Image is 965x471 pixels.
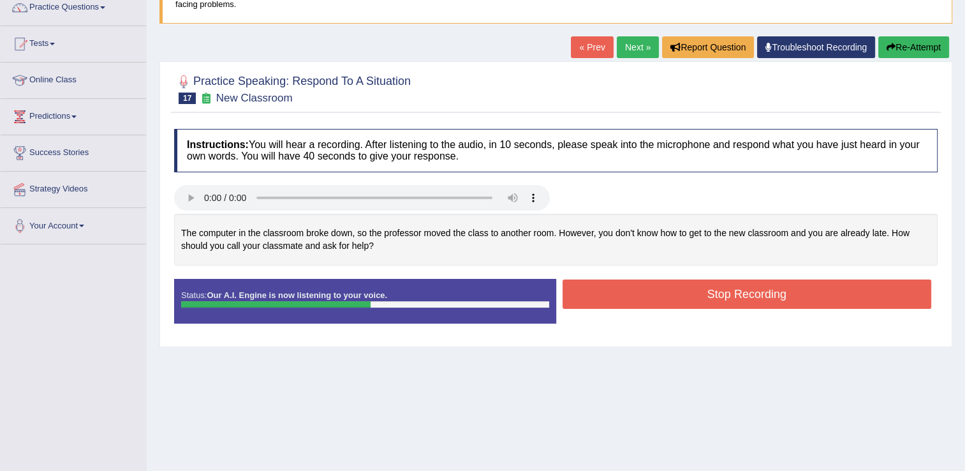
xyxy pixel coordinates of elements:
small: New Classroom [216,92,293,104]
a: Next » [617,36,659,58]
span: 17 [179,93,196,104]
strong: Our A.I. Engine is now listening to your voice. [207,290,387,300]
div: The computer in the classroom broke down, so the professor moved the class to another room. Howev... [174,214,938,265]
a: Strategy Videos [1,172,146,204]
button: Stop Recording [563,280,932,309]
h2: Practice Speaking: Respond To A Situation [174,72,411,104]
div: Status: [174,279,556,324]
a: Your Account [1,208,146,240]
h4: You will hear a recording. After listening to the audio, in 10 seconds, please speak into the mic... [174,129,938,172]
a: Success Stories [1,135,146,167]
a: Online Class [1,63,146,94]
button: Report Question [662,36,754,58]
a: Predictions [1,99,146,131]
a: « Prev [571,36,613,58]
button: Re-Attempt [878,36,949,58]
small: Exam occurring question [199,93,212,105]
a: Tests [1,26,146,58]
a: Troubleshoot Recording [757,36,875,58]
b: Instructions: [187,139,249,150]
